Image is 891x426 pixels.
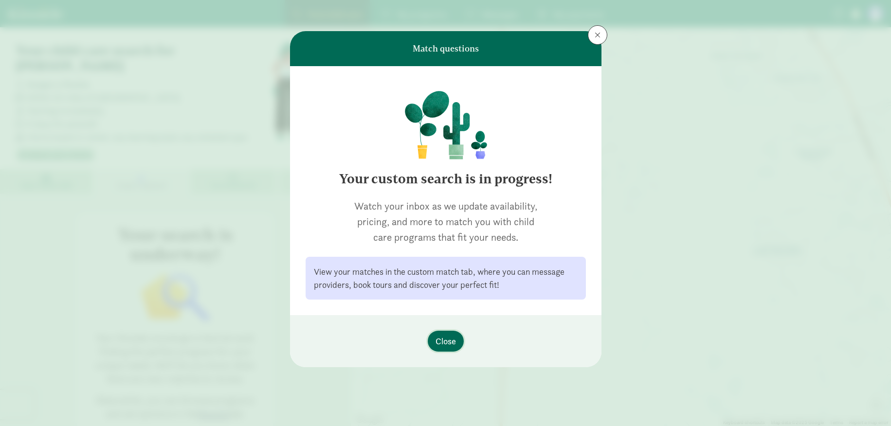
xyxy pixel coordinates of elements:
[347,198,544,245] p: Watch your inbox as we update availability, pricing, and more to match you with child care progra...
[306,171,586,187] h4: Your custom search is in progress!
[428,331,464,352] button: Close
[413,44,479,53] h6: Match questions
[436,335,456,348] span: Close
[314,265,578,291] div: View your matches in the custom match tab, where you can message providers, book tours and discov...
